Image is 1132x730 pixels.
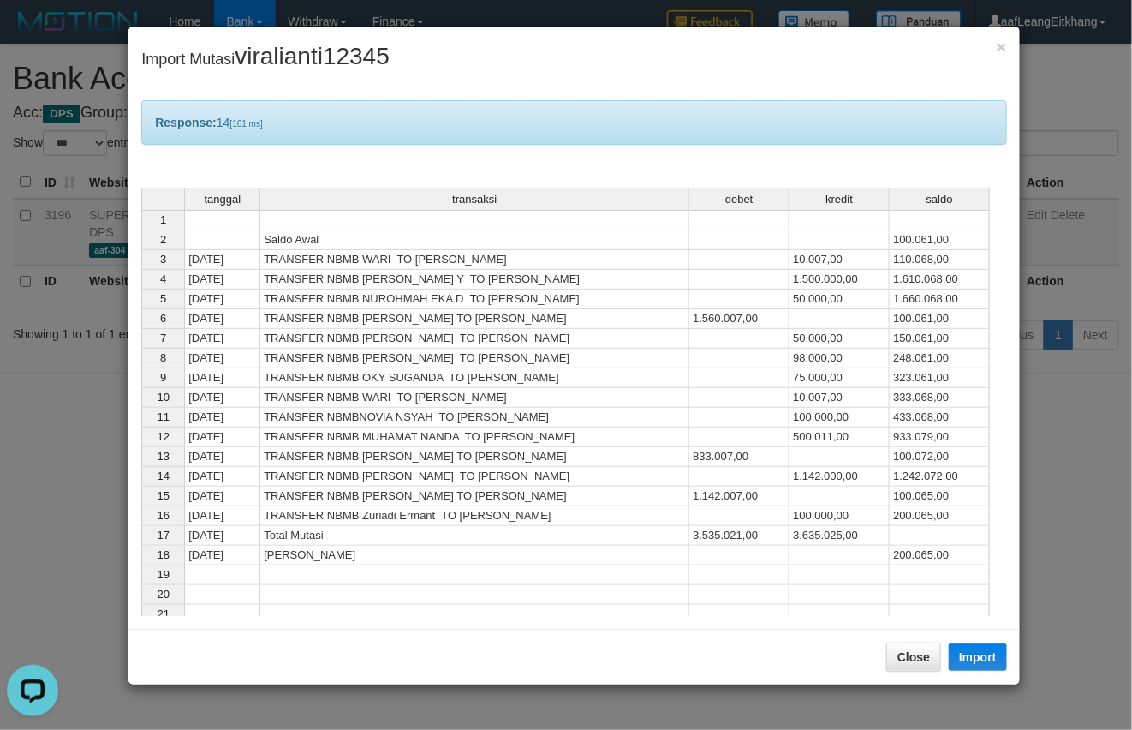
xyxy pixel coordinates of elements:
td: TRANSFER NBMB [PERSON_NAME] TO [PERSON_NAME] [260,309,689,329]
td: TRANSFER NBMBNOViA NSYAH TO [PERSON_NAME] [260,408,689,428]
td: 100.065,00 [890,487,990,506]
td: 1.500.000,00 [789,270,890,290]
td: [DATE] [184,290,260,309]
td: 833.007,00 [689,447,789,467]
span: 14 [158,470,170,482]
td: 100.061,00 [890,309,990,329]
span: transaksi [452,194,497,206]
span: 3 [160,253,166,266]
span: 4 [160,272,166,285]
td: 50.000,00 [789,290,890,309]
td: TRANSFER NBMB MUHAMAT NANDA TO [PERSON_NAME] [260,428,689,447]
td: 98.000,00 [789,349,890,368]
td: 433.068,00 [890,408,990,428]
span: [161 ms] [229,119,262,129]
td: 1.142.007,00 [689,487,789,506]
td: 500.011,00 [789,428,890,447]
td: [DATE] [184,388,260,408]
td: Saldo Awal [260,230,689,250]
b: Response: [155,116,217,129]
span: 5 [160,292,166,305]
span: 10 [158,391,170,404]
div: 14 [141,100,1006,145]
td: 3.635.025,00 [789,526,890,546]
span: 18 [158,548,170,561]
td: 248.061,00 [890,349,990,368]
td: TRANSFER NBMB [PERSON_NAME] TO [PERSON_NAME] [260,447,689,467]
span: 15 [158,489,170,502]
td: 100.000,00 [789,408,890,428]
td: TRANSFER NBMB [PERSON_NAME] Y TO [PERSON_NAME] [260,270,689,290]
td: [DATE] [184,447,260,467]
td: TRANSFER NBMB OKY SUGANDA TO [PERSON_NAME] [260,368,689,388]
span: saldo [926,194,953,206]
button: Import [949,643,1007,671]
td: TRANSFER NBMB [PERSON_NAME] TO [PERSON_NAME] [260,349,689,368]
td: 1.142.000,00 [789,467,890,487]
span: 7 [160,332,166,344]
span: viralianti12345 [235,43,390,69]
td: 1.560.007,00 [689,309,789,329]
td: Total Mutasi [260,526,689,546]
td: 333.068,00 [890,388,990,408]
span: 12 [158,430,170,443]
td: [DATE] [184,349,260,368]
span: 19 [158,568,170,581]
span: kredit [825,194,853,206]
td: 100.072,00 [890,447,990,467]
span: 16 [158,509,170,522]
td: TRANSFER NBMB NUROHMAH EKA D TO [PERSON_NAME] [260,290,689,309]
td: TRANSFER NBMB WARI TO [PERSON_NAME] [260,250,689,270]
td: 200.065,00 [890,506,990,526]
td: [DATE] [184,329,260,349]
td: 10.007,00 [789,388,890,408]
td: [DATE] [184,526,260,546]
td: 200.065,00 [890,546,990,565]
span: 13 [158,450,170,463]
td: 150.061,00 [890,329,990,349]
span: 2 [160,233,166,246]
td: [DATE] [184,506,260,526]
td: 323.061,00 [890,368,990,388]
td: TRANSFER NBMB WARI TO [PERSON_NAME] [260,388,689,408]
td: 100.061,00 [890,230,990,250]
td: 10.007,00 [789,250,890,270]
td: [DATE] [184,428,260,447]
td: [DATE] [184,270,260,290]
td: [DATE] [184,250,260,270]
span: Import Mutasi [141,51,390,68]
th: Select whole grid [141,188,184,210]
td: 1.610.068,00 [890,270,990,290]
td: TRANSFER NBMB [PERSON_NAME] TO [PERSON_NAME] [260,467,689,487]
span: 21 [158,607,170,620]
td: TRANSFER NBMB [PERSON_NAME] TO [PERSON_NAME] [260,329,689,349]
span: 8 [160,351,166,364]
td: 1.660.068,00 [890,290,990,309]
button: Close [886,643,941,672]
span: 1 [160,213,166,226]
td: 75.000,00 [789,368,890,388]
td: [DATE] [184,546,260,565]
td: 50.000,00 [789,329,890,349]
span: 20 [158,588,170,601]
td: [PERSON_NAME] [260,546,689,565]
td: 110.068,00 [890,250,990,270]
td: 933.079,00 [890,428,990,447]
span: × [996,37,1006,57]
td: TRANSFER NBMB [PERSON_NAME] TO [PERSON_NAME] [260,487,689,506]
span: tanggal [204,194,241,206]
td: [DATE] [184,467,260,487]
span: 11 [158,410,170,423]
td: TRANSFER NBMB Zuriadi Ermant TO [PERSON_NAME] [260,506,689,526]
button: Close [996,38,1006,56]
td: 100.000,00 [789,506,890,526]
button: Open LiveChat chat widget [7,7,58,58]
td: [DATE] [184,408,260,428]
td: 1.242.072,00 [890,467,990,487]
span: 6 [160,312,166,325]
td: 3.535.021,00 [689,526,789,546]
td: [DATE] [184,487,260,506]
td: [DATE] [184,368,260,388]
span: 17 [158,529,170,542]
span: debet [725,194,754,206]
